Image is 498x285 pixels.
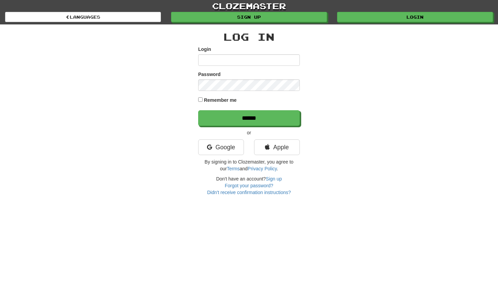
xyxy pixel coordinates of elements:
label: Remember me [204,97,237,103]
label: Login [198,46,211,53]
h2: Log In [198,31,300,42]
label: Password [198,71,221,78]
a: Forgot your password? [225,183,273,188]
a: Terms [227,166,240,171]
a: Google [198,139,244,155]
p: By signing in to Clozemaster, you agree to our and . [198,158,300,172]
a: Sign up [266,176,282,182]
a: Apple [254,139,300,155]
p: or [198,129,300,136]
a: Privacy Policy [248,166,277,171]
a: Sign up [171,12,327,22]
div: Don't have an account? [198,175,300,196]
a: Didn't receive confirmation instructions? [207,190,291,195]
a: Languages [5,12,161,22]
a: Login [337,12,493,22]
